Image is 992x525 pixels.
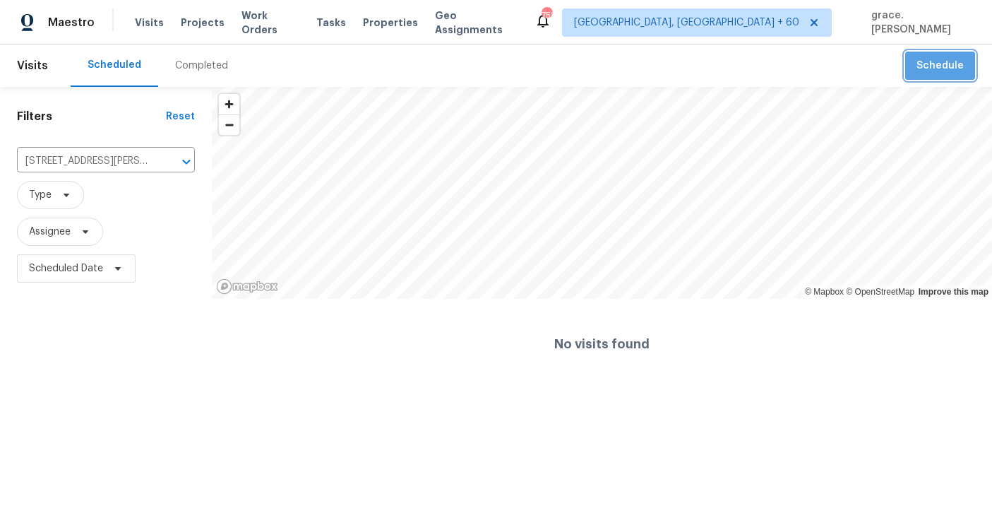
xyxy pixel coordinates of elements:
a: Mapbox [805,287,844,297]
a: Improve this map [919,287,988,297]
span: grace.[PERSON_NAME] [866,8,971,37]
div: Completed [175,59,228,73]
span: Geo Assignments [435,8,518,37]
a: Mapbox homepage [216,278,278,295]
span: Schedule [916,57,964,75]
span: Projects [181,16,225,30]
div: 758 [542,8,551,23]
span: Visits [17,50,48,81]
button: Open [177,152,196,172]
button: Zoom in [219,94,239,114]
h4: No visits found [554,337,650,351]
span: Type [29,188,52,202]
span: Maestro [48,16,95,30]
span: Assignee [29,225,71,239]
span: Properties [363,16,418,30]
span: Scheduled Date [29,261,103,276]
span: Work Orders [241,8,299,37]
span: Zoom out [219,115,239,135]
span: Tasks [316,18,346,28]
input: Search for an address... [17,151,155,172]
button: Schedule [905,52,975,81]
h1: Filters [17,110,166,124]
button: Zoom out [219,114,239,135]
span: [GEOGRAPHIC_DATA], [GEOGRAPHIC_DATA] + 60 [574,16,799,30]
a: OpenStreetMap [846,287,914,297]
div: Reset [166,110,195,124]
canvas: Map [212,87,992,299]
span: Visits [135,16,164,30]
div: Scheduled [88,58,141,72]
